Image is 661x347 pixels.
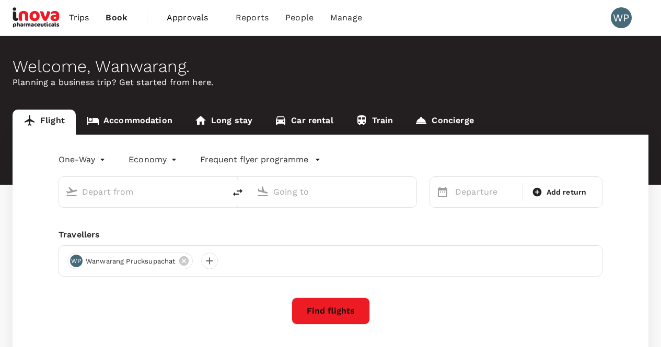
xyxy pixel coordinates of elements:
button: Find flights [292,297,370,325]
span: Book [106,11,127,24]
a: Car rental [263,110,344,135]
div: One-Way [59,151,108,168]
div: WPWanwarang Prucksupachat [67,253,193,269]
p: Departure [455,186,516,198]
p: Frequent flyer programme [200,153,308,166]
input: Depart from [82,184,203,200]
p: Planning a business trip? Get started from here. [13,76,648,89]
div: Welcome , Wanwarang . [13,57,648,76]
button: Frequent flyer programme [200,153,321,166]
a: Flight [13,110,76,135]
span: Approvals [167,11,219,24]
button: Open [218,190,220,193]
button: Open [409,190,411,193]
span: Trips [69,11,89,24]
div: WP [70,255,83,267]
div: WP [611,7,632,28]
a: Accommodation [76,110,183,135]
span: People [285,11,314,24]
a: Train [344,110,404,135]
input: Going to [273,184,395,200]
button: delete [225,180,250,205]
div: Economy [129,151,179,168]
img: iNova Pharmaceuticals [13,6,61,29]
span: Reports [236,11,269,24]
span: Wanwarang Prucksupachat [79,256,181,267]
a: Concierge [404,110,484,135]
a: Long stay [183,110,263,135]
span: Manage [330,11,362,24]
span: Add return [547,187,587,198]
div: Travellers [59,229,602,241]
